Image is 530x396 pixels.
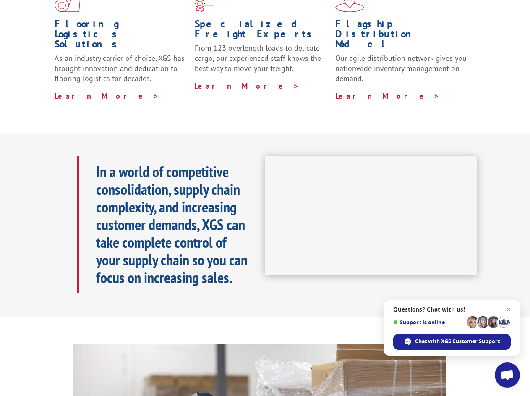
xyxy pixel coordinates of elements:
span: Questions? Chat with us! [393,306,511,313]
h1: Flooring Logistics Solutions [55,19,188,53]
a: Learn More > [195,81,299,91]
span: As an industry carrier of choice, XGS has brought innovation and dedication to flooring logistics... [55,53,185,83]
span: Our agile distribution network gives you nationwide inventory management on demand. [335,53,467,83]
iframe: XGS Logistics Solutions [265,156,477,275]
a: Learn More > [55,91,159,101]
a: Learn More > [335,91,440,101]
span: Support is online [393,319,464,325]
b: In a world of competitive consolidation, supply chain complexity, and increasing customer demands... [96,162,248,287]
a: Open chat [495,362,520,388]
h1: Specialized Freight Experts [195,19,329,43]
p: From 123 overlength loads to delicate cargo, our experienced staff knows the best way to move you... [195,43,329,81]
span: Chat with XGS Customer Support [393,334,511,350]
h1: Flagship Distribution Model [335,19,469,53]
span: Chat with XGS Customer Support [415,338,500,345]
